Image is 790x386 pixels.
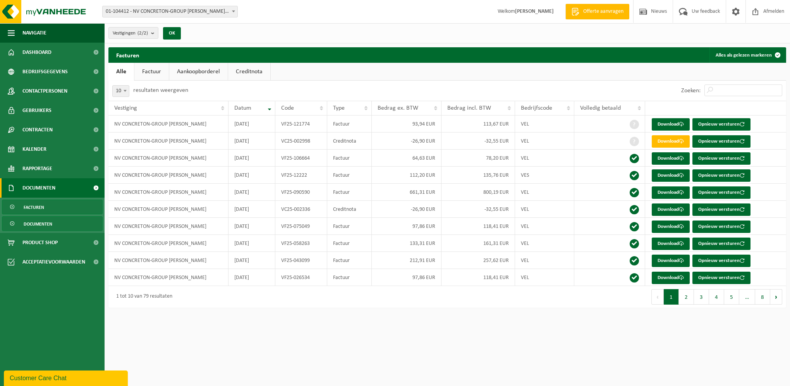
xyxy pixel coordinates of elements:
[4,369,129,386] iframe: chat widget
[664,289,679,305] button: 1
[515,150,574,167] td: VEL
[113,86,129,96] span: 10
[755,289,770,305] button: 8
[652,221,690,233] a: Download
[692,255,750,267] button: Opnieuw versturen
[372,115,441,133] td: 93,94 EUR
[112,85,129,97] span: 10
[228,184,275,201] td: [DATE]
[275,167,327,184] td: VF25-12222
[22,62,68,81] span: Bedrijfsgegevens
[441,235,515,252] td: 161,31 EUR
[515,235,574,252] td: VEL
[275,201,327,218] td: VC25-002336
[22,101,52,120] span: Gebruikers
[652,152,690,165] a: Download
[327,184,372,201] td: Factuur
[652,186,690,199] a: Download
[327,115,372,133] td: Factuur
[515,9,554,14] strong: [PERSON_NAME]
[565,4,629,19] a: Offerte aanvragen
[692,118,750,131] button: Opnieuw versturen
[103,6,237,17] span: 01-104412 - NV CONCRETON-GROUP W.NAESSENS - SCHENDELBEKE
[228,167,275,184] td: [DATE]
[228,63,270,81] a: Creditnota
[228,235,275,252] td: [DATE]
[108,27,158,39] button: Vestigingen(2/2)
[692,169,750,182] button: Opnieuw versturen
[114,105,137,111] span: Vestiging
[108,201,228,218] td: NV CONCRETON-GROUP [PERSON_NAME]
[327,235,372,252] td: Factuur
[108,252,228,269] td: NV CONCRETON-GROUP [PERSON_NAME]
[113,28,148,39] span: Vestigingen
[515,252,574,269] td: VEL
[108,150,228,167] td: NV CONCRETON-GROUP [PERSON_NAME]
[234,105,251,111] span: Datum
[372,150,441,167] td: 64,63 EUR
[112,290,172,304] div: 1 tot 10 van 79 resultaten
[133,87,188,93] label: resultaten weergeven
[692,186,750,199] button: Opnieuw versturen
[108,235,228,252] td: NV CONCRETON-GROUP [PERSON_NAME]
[652,203,690,216] a: Download
[169,63,228,81] a: Aankoopborderel
[515,218,574,235] td: VEL
[580,105,621,111] span: Volledig betaald
[2,216,103,231] a: Documenten
[228,252,275,269] td: [DATE]
[581,8,625,16] span: Offerte aanvragen
[327,150,372,167] td: Factuur
[327,252,372,269] td: Factuur
[441,167,515,184] td: 135,76 EUR
[22,233,58,252] span: Product Shop
[108,269,228,286] td: NV CONCRETON-GROUP [PERSON_NAME]
[694,289,709,305] button: 3
[441,115,515,133] td: 113,67 EUR
[228,269,275,286] td: [DATE]
[652,238,690,250] a: Download
[108,63,134,81] a: Alle
[515,167,574,184] td: VES
[372,235,441,252] td: 133,31 EUR
[515,133,574,150] td: VEL
[441,184,515,201] td: 800,19 EUR
[652,255,690,267] a: Download
[275,252,327,269] td: VF25-043099
[228,150,275,167] td: [DATE]
[22,81,67,101] span: Contactpersonen
[275,235,327,252] td: VF25-058263
[515,184,574,201] td: VEL
[137,31,148,36] count: (2/2)
[327,269,372,286] td: Factuur
[22,120,53,140] span: Contracten
[333,105,345,111] span: Type
[692,238,750,250] button: Opnieuw versturen
[739,289,755,305] span: …
[327,201,372,218] td: Creditnota
[108,184,228,201] td: NV CONCRETON-GROUP [PERSON_NAME]
[108,47,147,62] h2: Facturen
[2,200,103,214] a: Facturen
[652,169,690,182] a: Download
[275,133,327,150] td: VC25-002998
[441,269,515,286] td: 118,41 EUR
[327,218,372,235] td: Factuur
[692,203,750,216] button: Opnieuw versturen
[275,115,327,133] td: VF25-121774
[651,289,664,305] button: Previous
[372,167,441,184] td: 112,20 EUR
[22,43,52,62] span: Dashboard
[724,289,739,305] button: 5
[102,6,238,17] span: 01-104412 - NV CONCRETON-GROUP W.NAESSENS - SCHENDELBEKE
[692,221,750,233] button: Opnieuw versturen
[372,218,441,235] td: 97,86 EUR
[24,217,52,231] span: Documenten
[441,252,515,269] td: 257,62 EUR
[447,105,491,111] span: Bedrag incl. BTW
[275,218,327,235] td: VF25-075049
[652,135,690,148] a: Download
[372,252,441,269] td: 212,91 EUR
[228,201,275,218] td: [DATE]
